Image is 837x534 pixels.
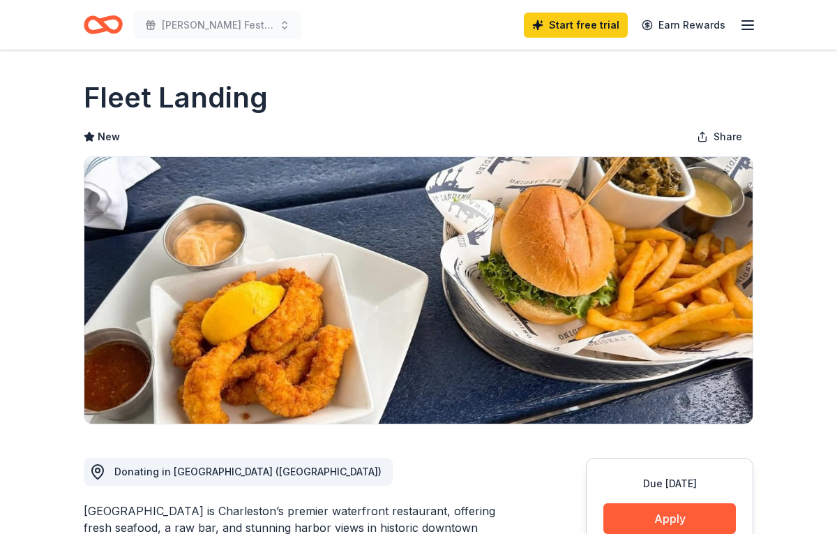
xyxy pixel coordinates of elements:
span: [PERSON_NAME] Fest 2025 [162,17,273,34]
span: Donating in [GEOGRAPHIC_DATA] ([GEOGRAPHIC_DATA]) [114,466,382,477]
button: Share [686,123,753,151]
button: Apply [603,503,736,534]
span: New [98,128,120,145]
div: Due [DATE] [603,475,736,492]
a: Earn Rewards [633,13,734,38]
h1: Fleet Landing [84,78,268,117]
button: [PERSON_NAME] Fest 2025 [134,11,301,39]
span: Share [714,128,742,145]
a: Start free trial [524,13,628,38]
a: Home [84,8,123,41]
img: Image for Fleet Landing [84,157,753,424]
